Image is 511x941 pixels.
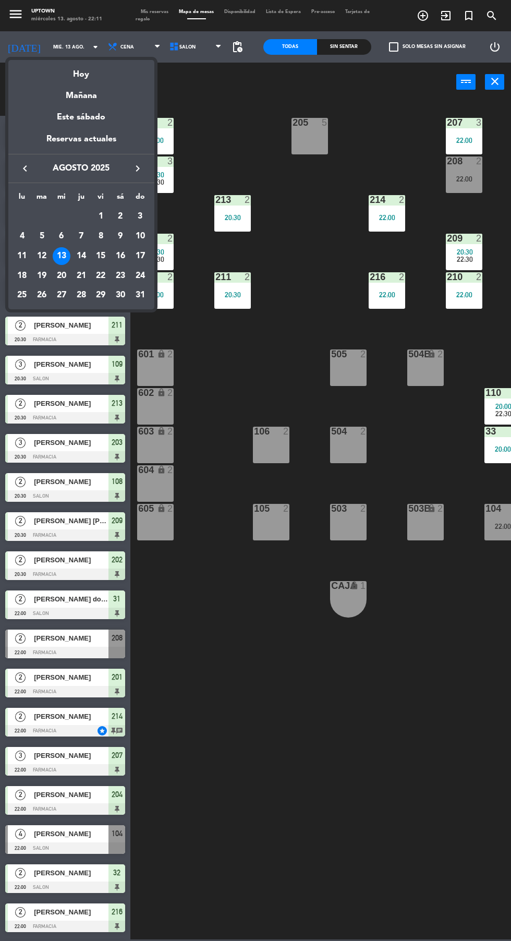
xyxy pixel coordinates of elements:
[52,226,71,246] td: 6 de agosto de 2025
[92,286,110,304] div: 29
[112,247,129,265] div: 16
[52,246,71,266] td: 13 de agosto de 2025
[72,267,90,285] div: 21
[111,285,130,305] td: 30 de agosto de 2025
[8,60,154,81] div: Hoy
[130,266,150,286] td: 24 de agosto de 2025
[112,286,129,304] div: 30
[16,162,34,175] button: keyboard_arrow_left
[91,246,111,266] td: 15 de agosto de 2025
[91,266,111,286] td: 22 de agosto de 2025
[131,227,149,245] div: 10
[111,226,130,246] td: 9 de agosto de 2025
[33,267,51,285] div: 19
[13,227,31,245] div: 4
[128,162,147,175] button: keyboard_arrow_right
[34,162,128,175] span: agosto 2025
[112,227,129,245] div: 9
[92,227,110,245] div: 8
[13,246,32,266] td: 11 de agosto de 2025
[8,81,154,103] div: Mañana
[111,266,130,286] td: 23 de agosto de 2025
[112,208,129,226] div: 2
[111,191,130,207] th: sábado
[130,226,150,246] td: 10 de agosto de 2025
[13,247,31,265] div: 11
[130,285,150,305] td: 31 de agosto de 2025
[13,207,91,227] td: AGO.
[13,191,32,207] th: lunes
[13,286,31,304] div: 25
[32,246,52,266] td: 12 de agosto de 2025
[91,285,111,305] td: 29 de agosto de 2025
[92,267,110,285] div: 22
[71,266,91,286] td: 21 de agosto de 2025
[71,285,91,305] td: 28 de agosto de 2025
[33,247,51,265] div: 12
[53,267,70,285] div: 20
[92,208,110,226] div: 1
[33,286,51,304] div: 26
[8,132,154,154] div: Reservas actuales
[112,267,129,285] div: 23
[130,246,150,266] td: 17 de agosto de 2025
[13,266,32,286] td: 18 de agosto de 2025
[111,246,130,266] td: 16 de agosto de 2025
[19,162,31,175] i: keyboard_arrow_left
[72,286,90,304] div: 28
[91,207,111,227] td: 1 de agosto de 2025
[33,227,51,245] div: 5
[13,267,31,285] div: 18
[32,191,52,207] th: martes
[91,226,111,246] td: 8 de agosto de 2025
[71,246,91,266] td: 14 de agosto de 2025
[131,267,149,285] div: 24
[72,227,90,245] div: 7
[53,227,70,245] div: 6
[52,266,71,286] td: 20 de agosto de 2025
[71,226,91,246] td: 7 de agosto de 2025
[131,247,149,265] div: 17
[92,247,110,265] div: 15
[131,162,144,175] i: keyboard_arrow_right
[131,208,149,226] div: 3
[53,247,70,265] div: 13
[130,207,150,227] td: 3 de agosto de 2025
[131,286,149,304] div: 31
[13,226,32,246] td: 4 de agosto de 2025
[32,226,52,246] td: 5 de agosto de 2025
[32,266,52,286] td: 19 de agosto de 2025
[91,191,111,207] th: viernes
[71,191,91,207] th: jueves
[53,286,70,304] div: 27
[130,191,150,207] th: domingo
[13,285,32,305] td: 25 de agosto de 2025
[111,207,130,227] td: 2 de agosto de 2025
[52,285,71,305] td: 27 de agosto de 2025
[72,247,90,265] div: 14
[8,103,154,132] div: Este sábado
[32,285,52,305] td: 26 de agosto de 2025
[52,191,71,207] th: miércoles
